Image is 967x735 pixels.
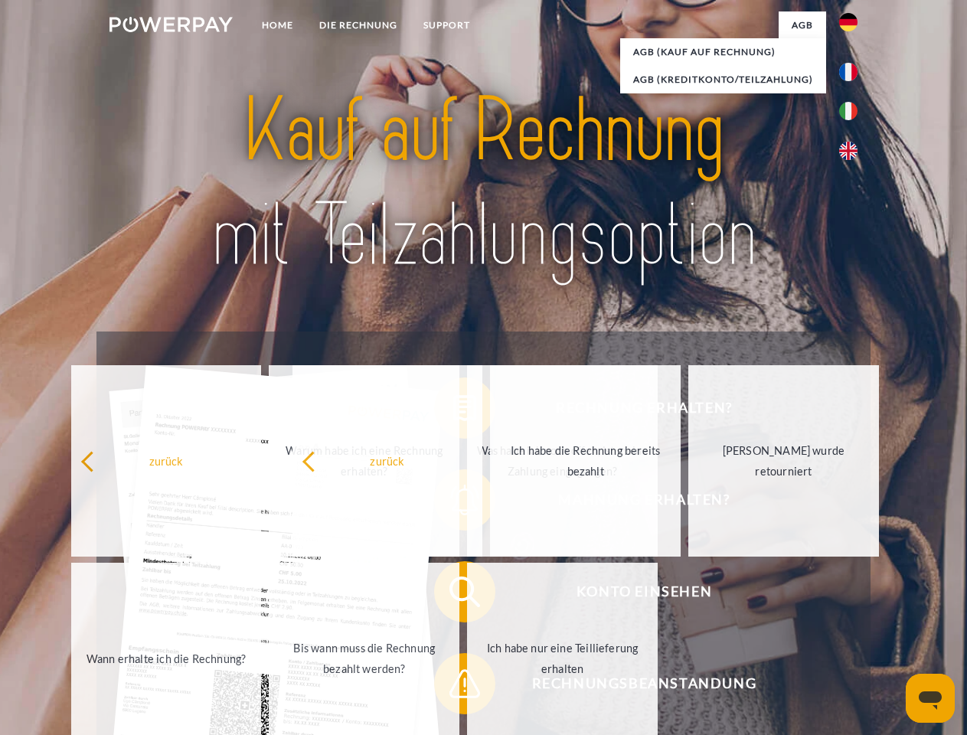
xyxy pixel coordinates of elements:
a: SUPPORT [410,11,483,39]
a: AGB (Kreditkonto/Teilzahlung) [620,66,826,93]
div: Ich habe nur eine Teillieferung erhalten [476,638,648,679]
img: fr [839,63,858,81]
div: zurück [302,450,474,471]
img: logo-powerpay-white.svg [109,17,233,32]
a: agb [779,11,826,39]
iframe: Schaltfläche zum Öffnen des Messaging-Fensters [906,674,955,723]
div: Ich habe die Rechnung bereits bezahlt [499,440,671,482]
a: AGB (Kauf auf Rechnung) [620,38,826,66]
div: zurück [80,450,253,471]
img: it [839,102,858,120]
div: Wann erhalte ich die Rechnung? [80,648,253,668]
div: Bis wann muss die Rechnung bezahlt werden? [278,638,450,679]
a: Home [249,11,306,39]
img: en [839,142,858,160]
div: [PERSON_NAME] wurde retourniert [697,440,870,482]
img: de [839,13,858,31]
img: title-powerpay_de.svg [146,73,821,293]
a: DIE RECHNUNG [306,11,410,39]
